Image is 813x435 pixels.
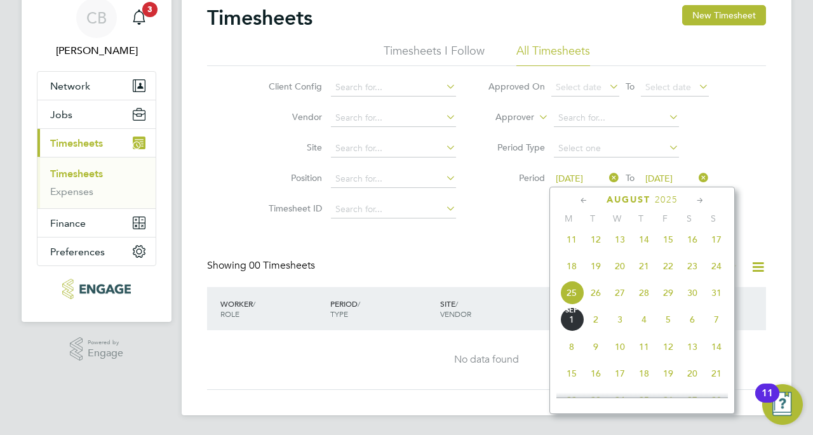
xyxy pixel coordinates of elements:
[584,307,608,331] span: 2
[331,109,456,127] input: Search for...
[608,254,632,278] span: 20
[656,388,680,412] span: 26
[477,111,534,124] label: Approver
[584,281,608,305] span: 26
[680,335,704,359] span: 13
[50,109,72,121] span: Jobs
[656,307,680,331] span: 5
[560,307,584,331] span: 1
[556,81,601,93] span: Select date
[220,309,239,319] span: ROLE
[142,2,158,17] span: 3
[437,292,547,325] div: SITE
[560,307,584,314] span: Sep
[680,227,704,251] span: 16
[680,254,704,278] span: 23
[632,388,656,412] span: 25
[37,129,156,157] button: Timesheets
[584,254,608,278] span: 19
[632,227,656,251] span: 14
[701,213,725,224] span: S
[584,335,608,359] span: 9
[680,281,704,305] span: 30
[704,361,729,385] span: 21
[62,279,130,299] img: xede-logo-retina.png
[682,5,766,25] button: New Timesheet
[560,388,584,412] span: 22
[704,388,729,412] span: 28
[50,246,105,258] span: Preferences
[440,309,471,319] span: VENDOR
[217,292,327,325] div: WORKER
[50,137,103,149] span: Timesheets
[629,213,653,224] span: T
[88,337,123,348] span: Powered by
[554,140,679,157] input: Select one
[560,361,584,385] span: 15
[50,217,86,229] span: Finance
[704,227,729,251] span: 17
[265,203,322,214] label: Timesheet ID
[608,388,632,412] span: 24
[331,170,456,188] input: Search for...
[70,337,124,361] a: Powered byEngage
[680,361,704,385] span: 20
[37,279,156,299] a: Go to home page
[220,353,753,366] div: No data found
[608,307,632,331] span: 3
[656,227,680,251] span: 15
[608,361,632,385] span: 17
[560,335,584,359] span: 8
[554,109,679,127] input: Search for...
[656,361,680,385] span: 19
[488,172,545,184] label: Period
[50,80,90,92] span: Network
[632,307,656,331] span: 4
[560,227,584,251] span: 11
[632,361,656,385] span: 18
[88,348,123,359] span: Engage
[488,81,545,92] label: Approved On
[680,388,704,412] span: 27
[207,259,318,272] div: Showing
[656,335,680,359] span: 12
[584,388,608,412] span: 23
[37,43,156,58] span: Chris Badcock
[622,78,638,95] span: To
[762,384,803,425] button: Open Resource Center, 11 new notifications
[249,259,315,272] span: 00 Timesheets
[656,281,680,305] span: 29
[384,43,485,66] li: Timesheets I Follow
[37,238,156,265] button: Preferences
[265,142,322,153] label: Site
[645,81,691,93] span: Select date
[86,10,107,26] span: CB
[37,72,156,100] button: Network
[253,298,255,309] span: /
[653,213,677,224] span: F
[330,309,348,319] span: TYPE
[37,209,156,237] button: Finance
[50,185,93,197] a: Expenses
[655,194,678,205] span: 2025
[607,194,650,205] span: August
[632,281,656,305] span: 28
[704,335,729,359] span: 14
[488,142,545,153] label: Period Type
[560,281,584,305] span: 25
[645,173,673,184] span: [DATE]
[581,213,605,224] span: T
[704,307,729,331] span: 7
[677,213,701,224] span: S
[331,201,456,218] input: Search for...
[656,254,680,278] span: 22
[265,172,322,184] label: Position
[265,111,322,123] label: Vendor
[605,213,629,224] span: W
[331,140,456,157] input: Search for...
[560,254,584,278] span: 18
[673,261,738,274] label: Approved
[455,298,458,309] span: /
[622,170,638,186] span: To
[608,335,632,359] span: 10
